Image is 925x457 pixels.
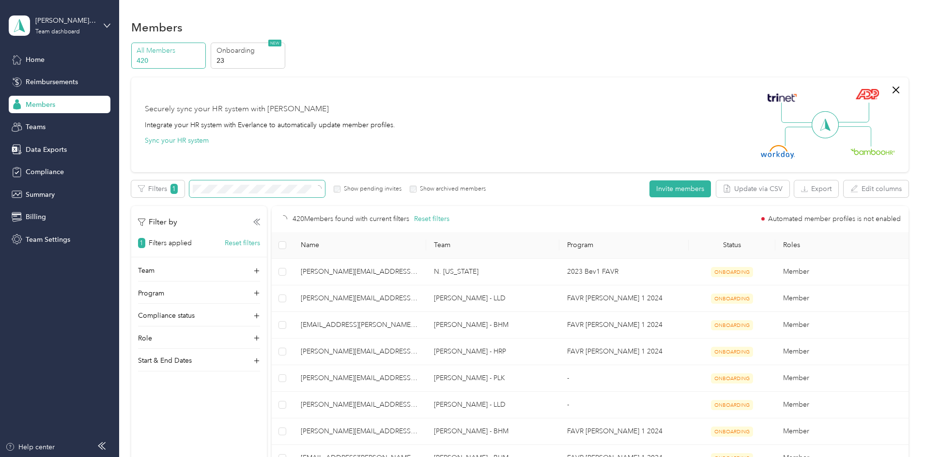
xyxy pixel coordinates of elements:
[689,232,775,259] th: Status
[216,56,282,66] p: 23
[131,22,183,32] h1: Members
[301,293,418,304] span: [PERSON_NAME][EMAIL_ADDRESS][PERSON_NAME][DOMAIN_NAME]
[301,399,418,410] span: [PERSON_NAME][EMAIL_ADDRESS][PERSON_NAME][DOMAIN_NAME]
[138,355,192,366] p: Start & End Dates
[689,285,775,312] td: ONBOARDING
[170,184,178,194] span: 1
[761,145,795,159] img: Workday
[426,392,559,418] td: John Savage - LLD
[855,88,879,100] img: ADP
[711,294,753,304] span: ONBOARDING
[794,180,838,197] button: Export
[711,373,753,383] span: ONBOARDING
[716,180,789,197] button: Update via CSV
[145,120,395,130] div: Integrate your HR system with Everlance to automatically update member profiles.
[26,212,46,222] span: Billing
[426,339,559,365] td: Don Ransom - HRP
[149,238,192,248] p: Filters applied
[559,312,689,339] td: FAVR Bev 1 2024
[711,320,753,330] span: ONBOARDING
[145,103,329,115] div: Securely sync your HR system with [PERSON_NAME]
[559,259,689,285] td: 2023 Bev1 FAVR
[26,100,55,110] span: Members
[138,265,154,276] p: Team
[711,427,753,437] span: ONBOARDING
[138,310,195,321] p: Compliance status
[293,339,426,365] td: john.mangina@adamsbev.com
[844,180,909,197] button: Edit columns
[775,232,909,259] th: Roles
[293,285,426,312] td: daniel.patterson@adamsbev.com
[301,241,418,249] span: Name
[216,45,282,56] p: Onboarding
[340,185,401,193] label: Show pending invites
[426,312,559,339] td: Heath Upton - BHM
[293,259,426,285] td: brandon.steele@adamsbeverages.net
[26,190,55,200] span: Summary
[689,259,775,285] td: ONBOARDING
[775,339,909,365] td: Member
[775,365,909,392] td: Member
[689,392,775,418] td: ONBOARDING
[137,45,202,56] p: All Members
[293,365,426,392] td: john.manis@adamsbeverages.net
[559,392,689,418] td: -
[426,365,559,392] td: John Manis - PLK
[768,216,901,222] span: Automated member profiles is not enabled
[781,103,815,123] img: Line Left Up
[293,392,426,418] td: john.savage@adamsbev.com
[26,167,64,177] span: Compliance
[775,418,909,445] td: Member
[301,320,418,330] span: [EMAIL_ADDRESS][PERSON_NAME][DOMAIN_NAME]
[268,40,281,46] span: NEW
[775,259,909,285] td: Member
[559,232,689,259] th: Program
[775,392,909,418] td: Member
[225,238,260,248] button: Reset filters
[649,180,711,197] button: Invite members
[131,180,185,197] button: Filters1
[26,55,45,65] span: Home
[871,403,925,457] iframe: Everlance-gr Chat Button Frame
[293,312,426,339] td: hasani.moore@adamsbev.com
[426,285,559,312] td: Donald Gruentzel - LLD
[138,333,152,343] p: Role
[35,29,80,35] div: Team dashboard
[138,216,177,228] p: Filter by
[138,288,164,298] p: Program
[293,214,409,224] p: 420 Members found with current filters
[689,365,775,392] td: ONBOARDING
[559,285,689,312] td: FAVR Bev 1 2024
[559,365,689,392] td: -
[26,122,46,132] span: Teams
[837,126,871,147] img: Line Right Down
[711,400,753,410] span: ONBOARDING
[26,77,78,87] span: Reimbursements
[416,185,486,193] label: Show archived members
[689,312,775,339] td: ONBOARDING
[850,148,895,155] img: BambooHR
[785,126,818,146] img: Line Left Down
[301,373,418,383] span: [PERSON_NAME][EMAIL_ADDRESS][PERSON_NAME][DOMAIN_NAME]
[5,442,55,452] button: Help center
[426,418,559,445] td: James Perini - BHM
[301,346,418,357] span: [PERSON_NAME][EMAIL_ADDRESS][DOMAIN_NAME]
[26,235,70,245] span: Team Settings
[426,259,559,285] td: N. Alabama
[835,103,869,123] img: Line Right Up
[301,426,418,437] span: [PERSON_NAME][EMAIL_ADDRESS][PERSON_NAME][DOMAIN_NAME]
[689,339,775,365] td: ONBOARDING
[138,238,145,248] span: 1
[711,267,753,277] span: ONBOARDING
[35,15,96,26] div: [PERSON_NAME] Beverages
[765,91,799,104] img: Trinet
[689,418,775,445] td: ONBOARDING
[414,214,449,224] button: Reset filters
[775,312,909,339] td: Member
[301,266,418,277] span: [PERSON_NAME][EMAIL_ADDRESS][PERSON_NAME][DOMAIN_NAME]
[426,232,559,259] th: Team
[293,232,426,259] th: Name
[145,135,209,146] button: Sync your HR system
[137,56,202,66] p: 420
